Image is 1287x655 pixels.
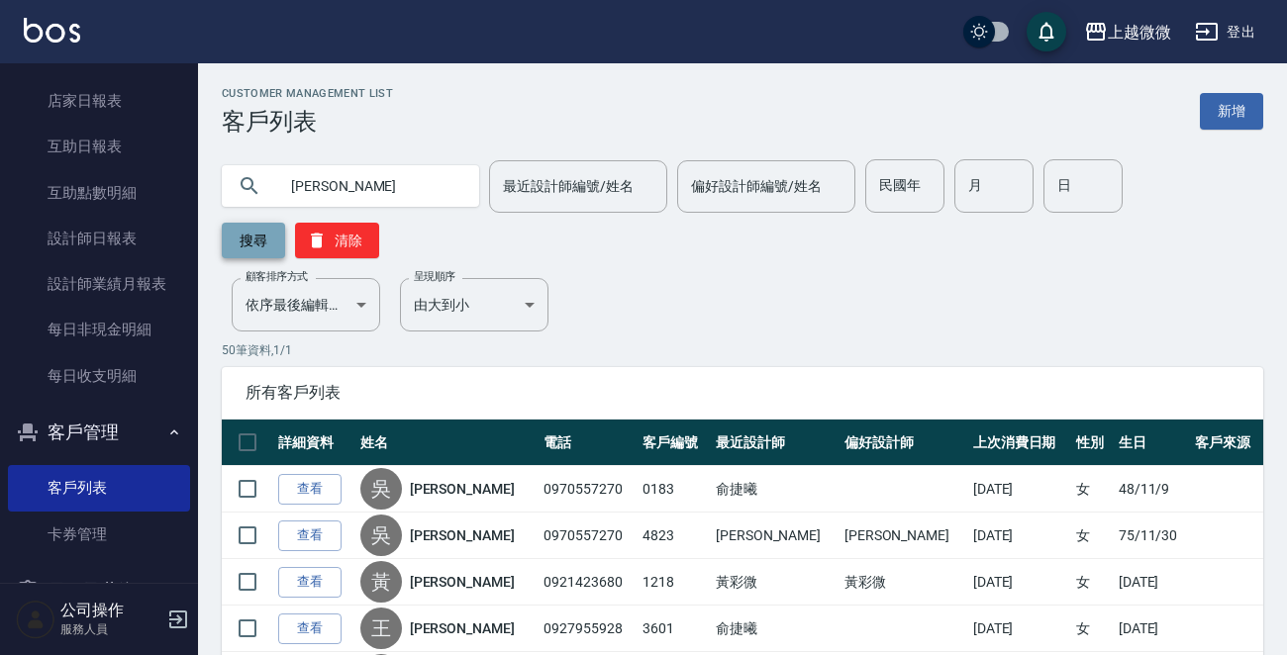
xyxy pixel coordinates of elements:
[8,565,190,616] button: 員工及薪資
[222,108,393,136] h3: 客戶列表
[1114,559,1191,606] td: [DATE]
[360,468,402,510] div: 吳
[1076,12,1179,52] button: 上越微微
[273,420,355,466] th: 詳細資料
[638,559,710,606] td: 1218
[1114,466,1191,513] td: 48/11/9
[60,620,161,638] p: 服務人員
[410,525,515,545] a: [PERSON_NAME]
[840,559,968,606] td: 黃彩微
[222,341,1263,359] p: 50 筆資料, 1 / 1
[232,278,380,331] div: 依序最後編輯時間
[539,606,638,652] td: 0927955928
[711,466,840,513] td: 俞捷曦
[8,216,190,261] a: 設計師日報表
[410,572,515,592] a: [PERSON_NAME]
[222,87,393,100] h2: Customer Management List
[410,479,515,499] a: [PERSON_NAME]
[539,559,638,606] td: 0921423680
[968,606,1072,652] td: [DATE]
[840,420,968,466] th: 偏好設計師
[539,420,638,466] th: 電話
[360,608,402,649] div: 王
[400,278,548,331] div: 由大到小
[8,170,190,216] a: 互助點數明細
[1187,14,1263,50] button: 登出
[355,420,540,466] th: 姓名
[8,78,190,124] a: 店家日報表
[638,420,710,466] th: 客戶編號
[1190,420,1263,466] th: 客戶來源
[60,601,161,620] h5: 公司操作
[278,613,342,644] a: 查看
[968,513,1072,559] td: [DATE]
[968,559,1072,606] td: [DATE]
[1071,466,1113,513] td: 女
[968,466,1072,513] td: [DATE]
[278,474,342,505] a: 查看
[246,269,308,284] label: 顧客排序方式
[840,513,968,559] td: [PERSON_NAME]
[8,261,190,307] a: 設計師業績月報表
[968,420,1072,466] th: 上次消費日期
[360,515,402,556] div: 吳
[1071,606,1113,652] td: 女
[1071,513,1113,559] td: 女
[1071,559,1113,606] td: 女
[638,606,710,652] td: 3601
[414,269,455,284] label: 呈現順序
[539,466,638,513] td: 0970557270
[638,466,710,513] td: 0183
[8,353,190,399] a: 每日收支明細
[410,618,515,638] a: [PERSON_NAME]
[222,223,285,258] button: 搜尋
[16,600,55,639] img: Person
[711,606,840,652] td: 俞捷曦
[1114,606,1191,652] td: [DATE]
[8,307,190,352] a: 每日非現金明細
[278,567,342,598] a: 查看
[24,18,80,43] img: Logo
[8,465,190,511] a: 客戶列表
[711,513,840,559] td: [PERSON_NAME]
[8,124,190,169] a: 互助日報表
[1071,420,1113,466] th: 性別
[711,559,840,606] td: 黃彩微
[638,513,710,559] td: 4823
[8,407,190,458] button: 客戶管理
[711,420,840,466] th: 最近設計師
[1108,20,1171,45] div: 上越微微
[277,159,463,213] input: 搜尋關鍵字
[278,520,342,551] a: 查看
[1027,12,1066,51] button: save
[8,512,190,557] a: 卡券管理
[295,223,379,258] button: 清除
[1114,420,1191,466] th: 生日
[246,383,1239,403] span: 所有客戶列表
[539,513,638,559] td: 0970557270
[1200,93,1263,130] a: 新增
[1114,513,1191,559] td: 75/11/30
[360,561,402,603] div: 黃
